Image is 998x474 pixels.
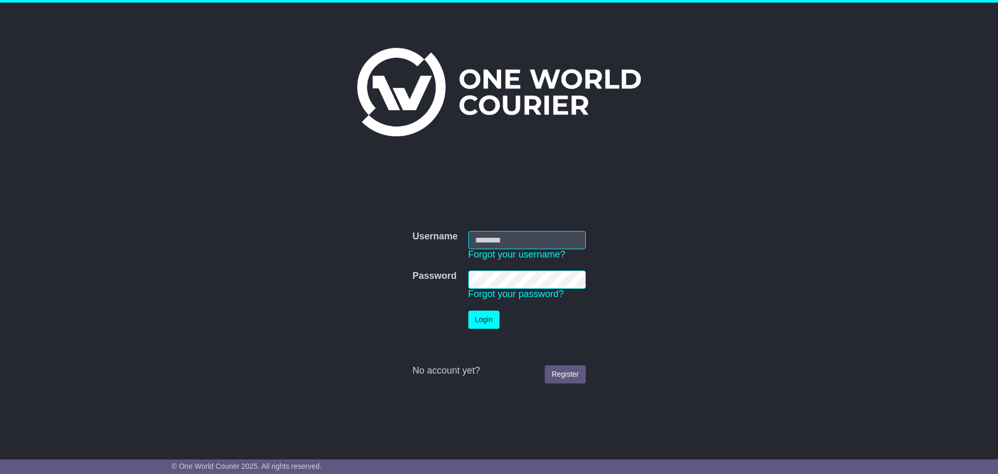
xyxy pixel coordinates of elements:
label: Username [412,231,457,242]
a: Register [545,365,585,383]
img: One World [357,48,641,136]
button: Login [468,311,500,329]
div: No account yet? [412,365,585,377]
label: Password [412,271,456,282]
a: Forgot your password? [468,289,564,299]
a: Forgot your username? [468,249,566,260]
span: © One World Courier 2025. All rights reserved. [172,462,322,470]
